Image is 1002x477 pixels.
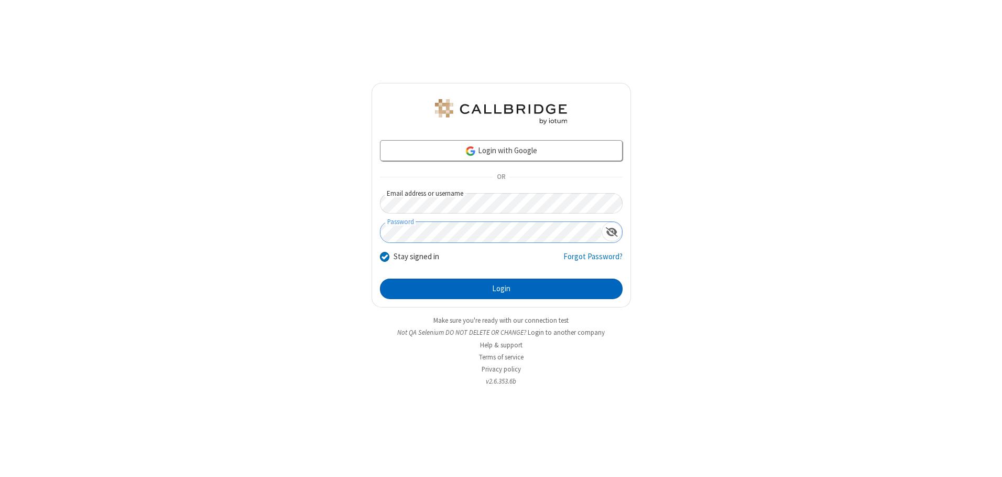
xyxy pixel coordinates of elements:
img: QA Selenium DO NOT DELETE OR CHANGE [433,99,569,124]
a: Terms of service [479,353,524,362]
li: v2.6.353.6b [372,376,631,386]
input: Password [380,222,602,242]
input: Email address or username [380,193,623,214]
div: Show password [602,222,622,241]
a: Help & support [480,341,522,349]
a: Privacy policy [482,365,521,374]
a: Make sure you're ready with our connection test [433,316,569,325]
li: Not QA Selenium DO NOT DELETE OR CHANGE? [372,327,631,337]
button: Login [380,279,623,300]
label: Stay signed in [394,251,439,263]
img: google-icon.png [465,145,476,157]
a: Forgot Password? [563,251,623,271]
span: OR [493,170,509,185]
button: Login to another company [528,327,605,337]
a: Login with Google [380,140,623,161]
